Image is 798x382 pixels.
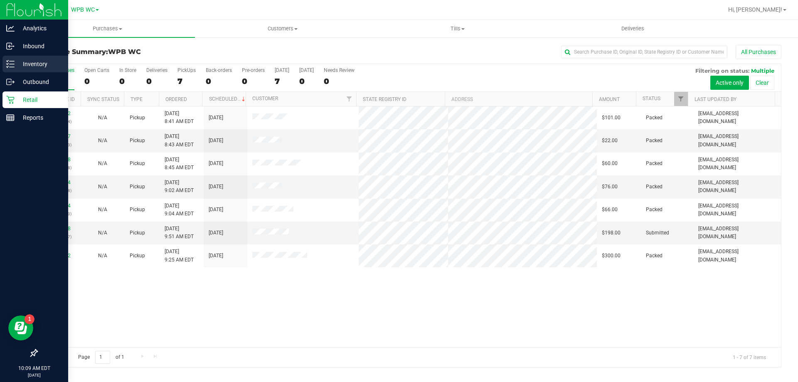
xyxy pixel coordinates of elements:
span: $22.00 [602,137,618,145]
span: Tills [370,25,544,32]
a: Filter [342,92,356,106]
div: Needs Review [324,67,355,73]
inline-svg: Analytics [6,24,15,32]
a: State Registry ID [363,96,406,102]
span: [DATE] 9:51 AM EDT [165,225,194,241]
div: Open Carts [84,67,109,73]
button: Active only [710,76,749,90]
p: Analytics [15,23,64,33]
div: 0 [324,76,355,86]
span: Not Applicable [98,253,107,259]
a: Sync Status [87,96,119,102]
span: Not Applicable [98,138,107,143]
p: Retail [15,95,64,105]
a: 11853417 [47,133,71,139]
a: Customer [252,96,278,101]
span: [DATE] [209,206,223,214]
p: Inventory [15,59,64,69]
button: N/A [98,183,107,191]
span: $66.00 [602,206,618,214]
span: $60.00 [602,160,618,168]
a: 11853574 [47,203,71,209]
inline-svg: Inventory [6,60,15,68]
span: Hi, [PERSON_NAME]! [728,6,782,13]
h3: Purchase Summary: [37,48,285,56]
span: Packed [646,114,663,122]
span: [DATE] [209,252,223,260]
span: Customers [195,25,369,32]
span: [DATE] [209,229,223,237]
div: Deliveries [146,67,167,73]
inline-svg: Retail [6,96,15,104]
div: In Store [119,67,136,73]
a: Filter [674,92,688,106]
span: Packed [646,183,663,191]
span: Packed [646,206,663,214]
span: Pickup [130,229,145,237]
span: Filtering on status: [695,67,749,74]
button: N/A [98,252,107,260]
span: $101.00 [602,114,621,122]
span: [DATE] 8:45 AM EDT [165,156,194,172]
p: Reports [15,113,64,123]
input: 1 [95,351,110,364]
span: [DATE] 9:02 AM EDT [165,179,194,195]
a: Customers [195,20,370,37]
inline-svg: Inbound [6,42,15,50]
input: Search Purchase ID, Original ID, State Registry ID or Customer Name... [561,46,727,58]
span: Submitted [646,229,669,237]
a: 11854308 [47,226,71,232]
span: $300.00 [602,252,621,260]
a: Type [131,96,143,102]
div: Pre-orders [242,67,265,73]
a: 11853392 [47,111,71,116]
th: Address [445,92,592,106]
span: Pickup [130,252,145,260]
span: Multiple [751,67,774,74]
span: WPB WC [71,6,95,13]
p: [DATE] [4,372,64,378]
div: 0 [84,76,109,86]
span: [EMAIL_ADDRESS][DOMAIN_NAME] [698,110,776,126]
iframe: Resource center unread badge [25,314,34,324]
span: Not Applicable [98,184,107,190]
span: Pickup [130,114,145,122]
div: 0 [119,76,136,86]
a: Ordered [165,96,187,102]
span: Packed [646,252,663,260]
button: N/A [98,137,107,145]
span: [DATE] 9:04 AM EDT [165,202,194,218]
span: [EMAIL_ADDRESS][DOMAIN_NAME] [698,179,776,195]
button: Clear [750,76,774,90]
a: Amount [599,96,620,102]
a: Scheduled [209,96,247,102]
span: [EMAIL_ADDRESS][DOMAIN_NAME] [698,202,776,218]
inline-svg: Reports [6,113,15,122]
div: 0 [146,76,167,86]
span: Not Applicable [98,230,107,236]
button: N/A [98,160,107,168]
span: $198.00 [602,229,621,237]
span: 1 - 7 of 7 items [726,351,773,363]
div: [DATE] [275,67,289,73]
inline-svg: Outbound [6,78,15,86]
span: Deliveries [610,25,655,32]
span: Packed [646,160,663,168]
span: $76.00 [602,183,618,191]
button: N/A [98,114,107,122]
span: Pickup [130,137,145,145]
p: 10:09 AM EDT [4,365,64,372]
span: Packed [646,137,663,145]
div: 0 [299,76,314,86]
span: [EMAIL_ADDRESS][DOMAIN_NAME] [698,156,776,172]
span: Pickup [130,160,145,168]
span: [DATE] 9:25 AM EDT [165,248,194,264]
button: N/A [98,229,107,237]
span: [DATE] 8:43 AM EDT [165,133,194,148]
span: [DATE] [209,137,223,145]
div: 7 [275,76,289,86]
div: 0 [206,76,232,86]
a: Tills [370,20,545,37]
a: Deliveries [545,20,720,37]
